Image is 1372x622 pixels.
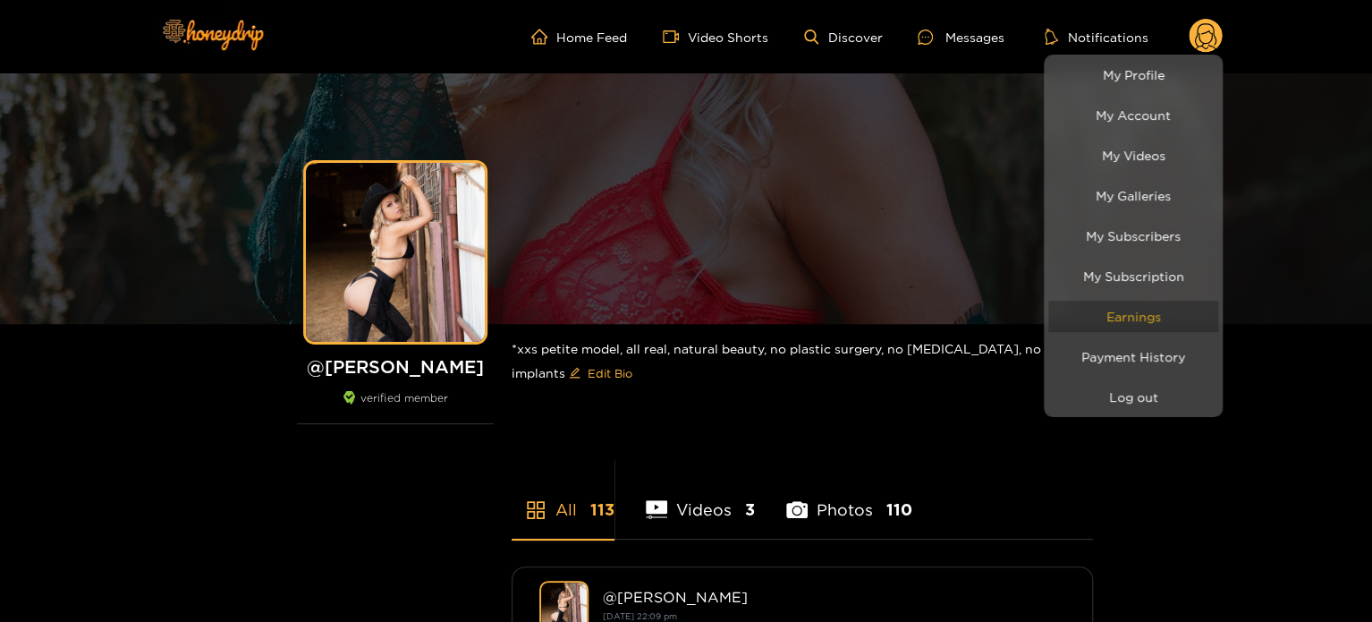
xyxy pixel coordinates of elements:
a: Earnings [1048,301,1218,332]
a: My Profile [1048,59,1218,90]
a: My Videos [1048,140,1218,171]
button: Log out [1048,381,1218,413]
a: My Subscribers [1048,220,1218,251]
a: My Subscription [1048,260,1218,292]
a: My Account [1048,99,1218,131]
a: My Galleries [1048,180,1218,211]
a: Payment History [1048,341,1218,372]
